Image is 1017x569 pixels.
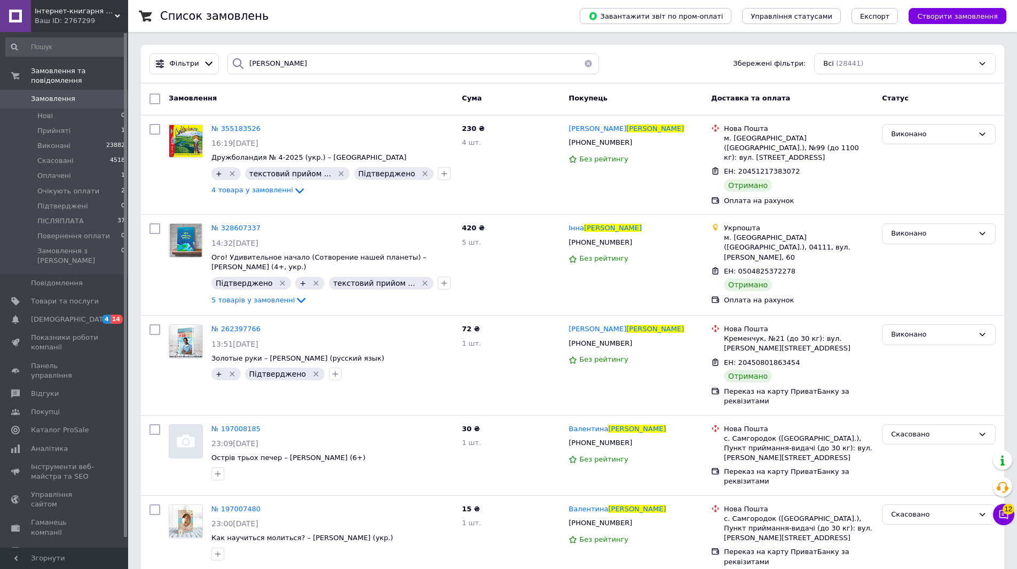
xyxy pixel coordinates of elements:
span: Оплачені [37,171,71,181]
span: Виконані [37,141,70,151]
h1: Список замовлень [160,10,269,22]
span: 1 шт. [462,439,481,447]
div: Отримано [724,370,772,383]
span: [PERSON_NAME] [626,124,684,132]
span: 23:09[DATE] [211,439,258,448]
span: Експорт [860,12,890,20]
span: Гаманець компанії [31,518,99,537]
span: Інна [569,224,584,232]
span: Підтверджені [37,201,88,211]
div: с. Самгородок ([GEOGRAPHIC_DATA].), Пункт приймання-видачі (до 30 кг): вул. [PERSON_NAME][STREET_... [724,434,873,463]
a: Дружболандия № 4-2025 (укр.) – [GEOGRAPHIC_DATA] [211,153,406,161]
div: Виконано [891,129,974,140]
a: Інна[PERSON_NAME] [569,223,642,233]
span: + [299,279,306,287]
span: Панель управління [31,361,99,380]
span: [PERSON_NAME] [569,325,626,333]
span: [PERSON_NAME] [626,325,684,333]
a: [PERSON_NAME][PERSON_NAME] [569,324,684,334]
span: 420 ₴ [462,224,485,232]
div: Нова Пошта [724,504,873,514]
div: Нова Пошта [724,124,873,134]
span: Повідомлення [31,278,83,288]
span: [PHONE_NUMBER] [569,138,632,146]
span: Без рейтингу [579,155,628,163]
span: [PHONE_NUMBER] [569,339,632,347]
button: Експорт [852,8,898,24]
div: м. [GEOGRAPHIC_DATA] ([GEOGRAPHIC_DATA].), 04111, вул. [PERSON_NAME], 60 [724,233,873,262]
span: 1 [121,126,125,136]
span: [PERSON_NAME] [608,505,666,513]
a: Валентина[PERSON_NAME] [569,424,666,434]
svg: Видалити мітку [228,370,236,378]
img: Фото товару [169,325,202,357]
span: 0 [121,201,125,211]
span: 4 [102,315,111,324]
div: Нова Пошта [724,424,873,434]
span: 13:51[DATE] [211,340,258,348]
button: Завантажити звіт по пром-оплаті [580,8,731,24]
div: Оплата на рахунок [724,196,873,206]
span: 2 [121,186,125,196]
span: 1 шт. [462,519,481,527]
a: [PERSON_NAME][PERSON_NAME] [569,124,684,134]
span: 72 ₴ [462,325,480,333]
span: Замовлення [31,94,75,104]
span: Підтверджено [358,169,415,178]
span: Без рейтингу [579,455,628,463]
span: 0 [121,111,125,121]
div: Кременчук, №21 (до 30 кг): вул. [PERSON_NAME][STREET_ADDRESS] [724,334,873,353]
span: [PHONE_NUMBER] [569,519,632,527]
span: Валентина [569,425,608,433]
div: Переказ на карту ПриватБанку за реквізитами [724,387,873,406]
span: Покупці [31,407,60,417]
span: 1 шт. [462,339,481,347]
div: Виконано [891,228,974,239]
a: № 328607337 [211,224,261,232]
span: Управління статусами [751,12,832,20]
div: Отримано [724,278,772,291]
div: Скасовано [891,509,974,520]
span: Золотые руки – [PERSON_NAME] (русский язык) [211,354,384,362]
button: Очистить [578,53,599,74]
img: Фото товару [169,125,202,157]
span: 0 [121,231,125,241]
span: [PHONE_NUMBER] [569,238,632,246]
span: Замовлення та повідомлення [31,66,128,85]
div: Переказ на карту ПриватБанку за реквізитами [724,467,873,486]
a: № 197007480 [211,505,261,513]
div: м. [GEOGRAPHIC_DATA] ([GEOGRAPHIC_DATA].), №99 (до 1100 кг): вул. [STREET_ADDRESS] [724,134,873,163]
span: Замовлення [169,94,217,102]
span: № 262397766 [211,325,261,333]
span: Фільтри [170,59,199,69]
span: Статус [882,94,909,102]
span: ЕН: 0504825372278 [724,267,795,275]
svg: Видалити мітку [421,279,429,287]
span: ЕН: 20450801863454 [724,358,800,367]
span: Покупець [569,94,608,102]
span: Створити замовлення [917,12,998,20]
span: 12 [1003,503,1014,514]
span: 14:32[DATE] [211,239,258,247]
span: Без рейтингу [579,535,628,543]
span: Без рейтингу [579,355,628,363]
span: Повернення оплати [37,231,110,241]
button: Створити замовлення [909,8,1006,24]
span: [DEMOGRAPHIC_DATA] [31,315,110,324]
span: 1 [121,171,125,181]
span: Підтверджено [216,279,273,287]
span: № 197008185 [211,425,261,433]
span: Cума [462,94,482,102]
span: текстовий прийом ... [333,279,415,287]
div: Переказ на карту ПриватБанку за реквізитами [724,547,873,566]
span: 16:19[DATE] [211,139,258,147]
span: 230 ₴ [462,124,485,132]
span: ПІСЛЯПЛАТА [37,216,84,226]
a: Створити замовлення [898,12,1006,20]
span: 14 [111,315,123,324]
